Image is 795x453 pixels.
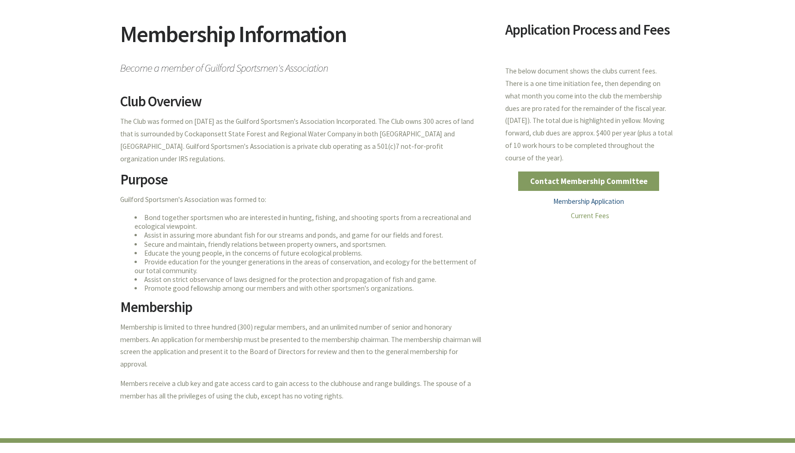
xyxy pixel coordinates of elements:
p: Guilford Sportsmen's Association was formed to: [120,194,482,206]
a: Membership Application [553,197,624,206]
span: Become a member of Guilford Sportsmen's Association [120,57,482,73]
h2: Club Overview [120,94,482,116]
p: Membership is limited to three hundred (300) regular members, and an unlimited number of senior a... [120,321,482,371]
a: Current Fees [571,211,609,220]
li: Assist in assuring more abundant fish for our streams and ponds, and game for our fields and forest. [135,231,483,239]
p: The Club was formed on [DATE] as the Guilford Sportsmen's Association Incorporated. The Club owns... [120,116,482,165]
li: Bond together sportsmen who are interested in hunting, fishing, and shooting sports from a recrea... [135,213,483,231]
li: Secure and maintain, friendly relations between property owners, and sportsmen. [135,240,483,249]
p: The below document shows the clubs current fees. There is a one time initiation fee, then dependi... [505,65,675,165]
li: Educate the young people, in the concerns of future ecological problems. [135,249,483,257]
p: Members receive a club key and gate access card to gain access to the clubhouse and range buildin... [120,378,482,403]
li: Assist on strict observance of laws designed for the protection and propagation of fish and game. [135,275,483,284]
li: Promote good fellowship among our members and with other sportsmen's organizations. [135,284,483,293]
li: Provide education for the younger generations in the areas of conservation, and ecology for the b... [135,257,483,275]
h2: Application Process and Fees [505,23,675,44]
h2: Membership [120,300,482,321]
h2: Purpose [120,172,482,194]
h2: Membership Information [120,23,482,57]
a: Contact Membership Committee [518,171,659,191]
